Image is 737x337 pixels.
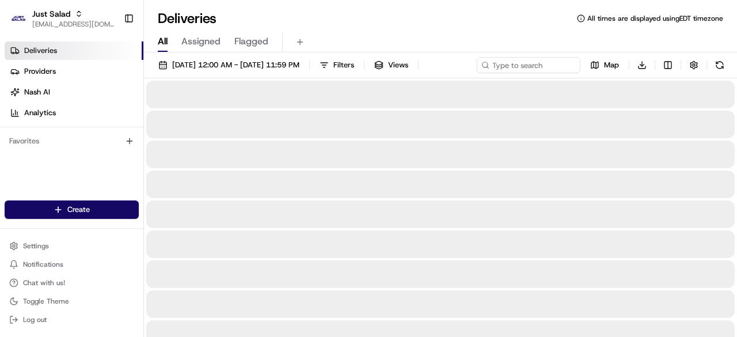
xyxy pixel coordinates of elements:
span: Assigned [181,35,221,48]
input: Type to search [477,57,580,73]
img: Just Salad [9,14,28,23]
span: Create [67,205,90,215]
span: [DATE] 12:00 AM - [DATE] 11:59 PM [172,60,299,70]
span: Nash AI [24,87,50,97]
h1: Deliveries [158,9,216,28]
span: Settings [23,241,49,251]
button: [EMAIL_ADDRESS][DOMAIN_NAME] [32,20,115,29]
span: Notifications [23,260,63,269]
button: Toggle Theme [5,293,139,309]
button: Just SaladJust Salad[EMAIL_ADDRESS][DOMAIN_NAME] [5,5,119,32]
span: Map [604,60,619,70]
a: Analytics [5,104,143,122]
span: Analytics [24,108,56,118]
button: Filters [314,57,359,73]
span: Filters [333,60,354,70]
button: Log out [5,312,139,328]
span: Toggle Theme [23,297,69,306]
button: Settings [5,238,139,254]
div: Favorites [5,132,139,150]
button: Notifications [5,256,139,272]
button: Views [369,57,413,73]
span: Providers [24,66,56,77]
button: Chat with us! [5,275,139,291]
button: Just Salad [32,8,70,20]
a: Nash AI [5,83,143,101]
span: Views [388,60,408,70]
span: Deliveries [24,46,57,56]
a: Deliveries [5,41,143,60]
span: All times are displayed using EDT timezone [587,14,723,23]
button: Map [585,57,624,73]
span: All [158,35,168,48]
a: Providers [5,62,143,81]
span: Log out [23,315,47,324]
button: Create [5,200,139,219]
button: Refresh [712,57,728,73]
span: Flagged [234,35,268,48]
span: Chat with us! [23,278,65,287]
button: [DATE] 12:00 AM - [DATE] 11:59 PM [153,57,305,73]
